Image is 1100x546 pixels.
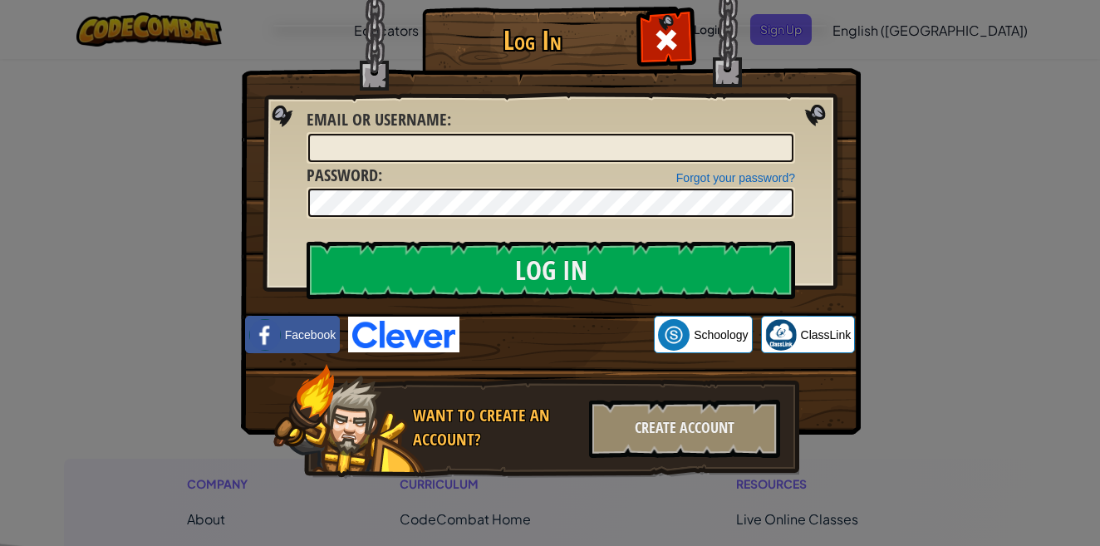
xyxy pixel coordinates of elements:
span: Password [307,164,378,186]
img: clever-logo-blue.png [348,317,459,352]
label: : [307,108,451,132]
div: Create Account [589,400,780,458]
img: facebook_small.png [249,319,281,351]
span: ClassLink [801,327,852,343]
div: Want to create an account? [413,404,579,451]
input: Log In [307,241,795,299]
iframe: Sign in with Google Button [459,317,654,353]
span: Schoology [694,327,748,343]
label: : [307,164,382,188]
h1: Log In [426,26,638,55]
iframe: Sign in with Google Dialog [759,17,1083,210]
span: Facebook [285,327,336,343]
span: Email or Username [307,108,447,130]
img: classlink-logo-small.png [765,319,797,351]
a: Forgot your password? [676,171,795,184]
img: schoology.png [658,319,690,351]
